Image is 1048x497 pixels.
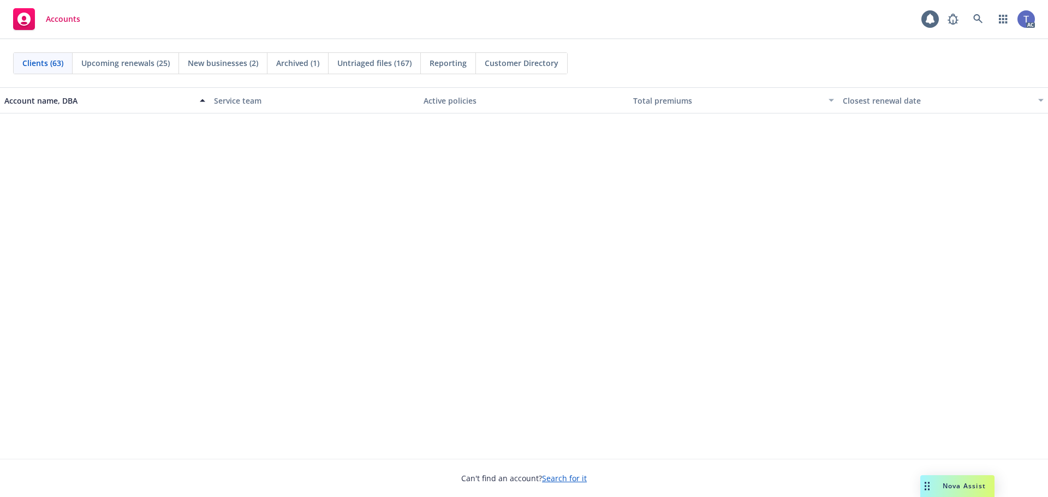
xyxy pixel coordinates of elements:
[485,57,558,69] span: Customer Directory
[838,87,1048,113] button: Closest renewal date
[1017,10,1035,28] img: photo
[967,8,989,30] a: Search
[46,15,80,23] span: Accounts
[337,57,412,69] span: Untriaged files (167)
[633,95,822,106] div: Total premiums
[419,87,629,113] button: Active policies
[942,8,964,30] a: Report a Bug
[210,87,419,113] button: Service team
[430,57,467,69] span: Reporting
[920,475,995,497] button: Nova Assist
[4,95,193,106] div: Account name, DBA
[276,57,319,69] span: Archived (1)
[22,57,63,69] span: Clients (63)
[629,87,838,113] button: Total premiums
[461,472,587,484] span: Can't find an account?
[188,57,258,69] span: New businesses (2)
[992,8,1014,30] a: Switch app
[843,95,1032,106] div: Closest renewal date
[9,4,85,34] a: Accounts
[424,95,624,106] div: Active policies
[920,475,934,497] div: Drag to move
[542,473,587,483] a: Search for it
[943,481,986,490] span: Nova Assist
[81,57,170,69] span: Upcoming renewals (25)
[214,95,415,106] div: Service team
